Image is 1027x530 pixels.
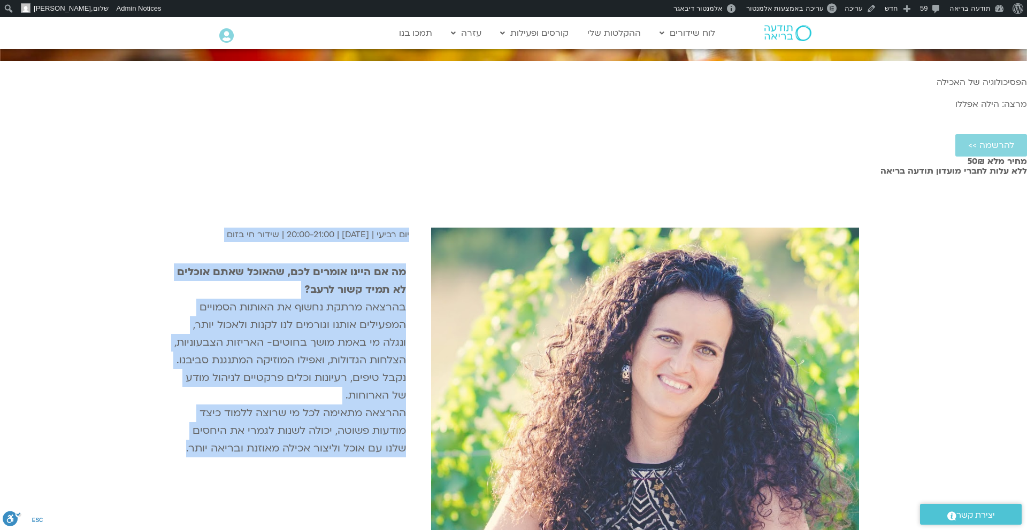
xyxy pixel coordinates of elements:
[495,23,574,43] a: קורסים ופעילות
[654,23,721,43] a: לוח שידורים
[34,4,91,12] span: [PERSON_NAME]
[446,23,487,43] a: עזרה
[394,23,438,43] a: תמכו בנו
[764,25,811,41] img: תודעה בריאה
[582,23,646,43] a: ההקלטות שלי
[746,4,824,12] span: עריכה באמצעות אלמנטור
[968,141,1014,150] span: להרשמה >>
[171,263,406,457] p: בהרצאה מרתקת נחשוף את האותות הסמויים המפעילים אותנו וגורמים לנו לקנות ולאכול יותר, ונגלה מי באמת ...
[956,508,995,523] span: יצירת קשר
[955,134,1027,157] a: להרשמה >>
[177,265,406,297] strong: מה אם היינו אומרים לכם, שהאוכל שאתם אוכלים לא תמיד קשור לרעב?
[167,228,409,242] p: יום רביעי | [DATE] | 20:00-21:00 | שידור חי בזום
[920,504,1022,525] a: יצירת קשר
